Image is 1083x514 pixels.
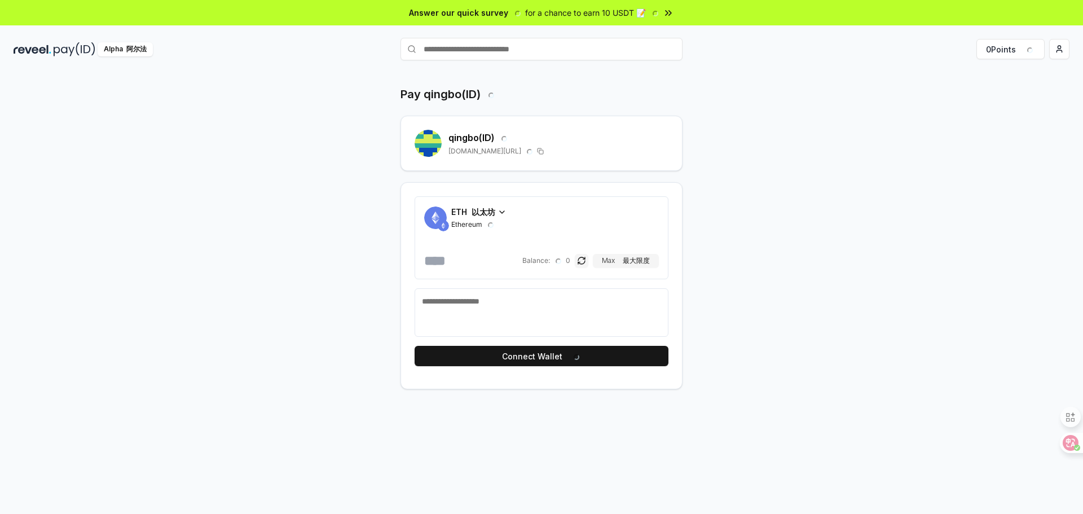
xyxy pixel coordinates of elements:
[593,254,659,267] button: Max 最大限度
[976,39,1045,59] button: 0Points
[409,7,523,19] span: Answer our quick survey
[415,346,668,366] button: Connect Wallet
[14,42,51,56] img: reveel_dark
[448,147,535,156] span: [DOMAIN_NAME][URL]
[54,42,95,56] img: pay_id
[438,220,449,231] img: ETH.svg
[126,45,147,53] font: 阿尔法
[98,42,153,56] div: Alpha
[566,256,570,265] span: 0
[522,256,563,265] span: Balance:
[472,207,495,217] font: 以太坊
[451,206,495,218] span: ETH
[448,131,668,144] h2: qingbo (ID)
[623,256,650,265] font: 最大限度
[451,220,507,229] span: Ethereum
[525,7,661,19] span: for a chance to earn 10 USDT 📝
[400,86,496,102] h1: Pay qingbo(ID)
